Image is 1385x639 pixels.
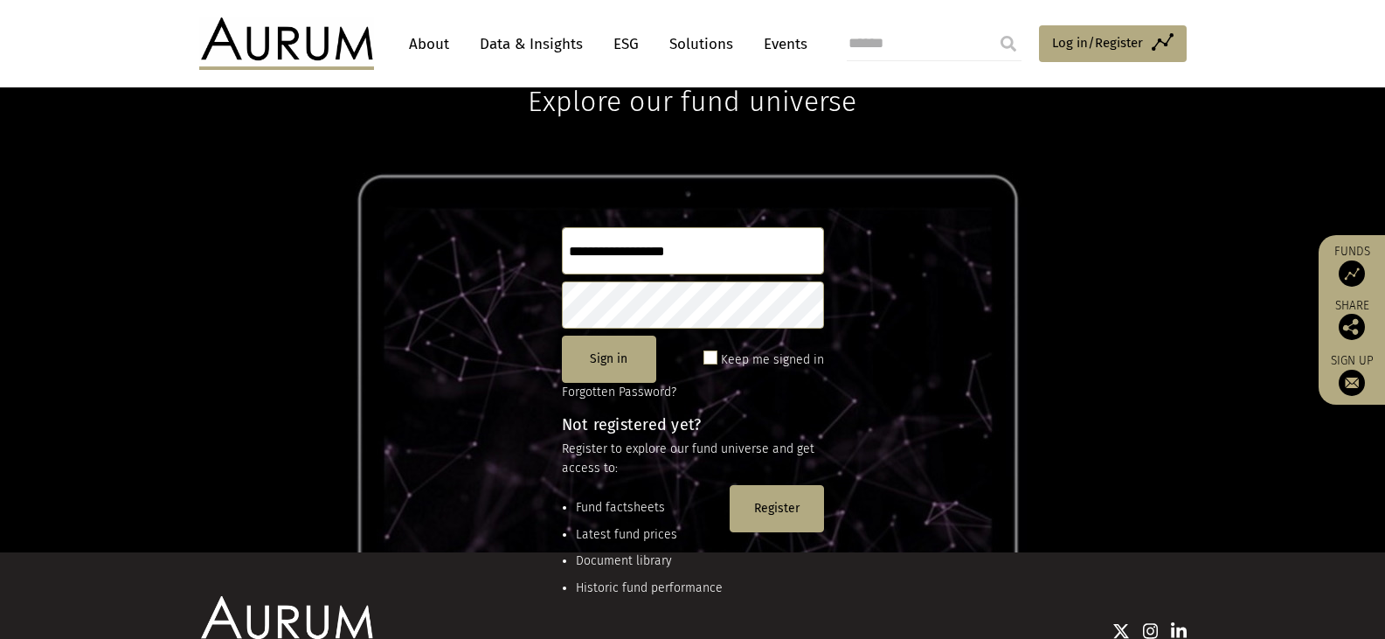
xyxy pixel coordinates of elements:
a: About [400,28,458,60]
img: Sign up to our newsletter [1339,370,1365,396]
p: Register to explore our fund universe and get access to: [562,440,824,479]
a: Funds [1327,244,1376,287]
a: ESG [605,28,647,60]
a: Data & Insights [471,28,592,60]
li: Latest fund prices [576,525,723,545]
img: Share this post [1339,314,1365,340]
span: Log in/Register [1052,32,1143,53]
a: Events [755,28,807,60]
a: Forgotten Password? [562,385,676,399]
button: Sign in [562,336,656,383]
input: Submit [991,26,1026,61]
li: Historic fund performance [576,579,723,598]
label: Keep me signed in [721,350,824,371]
img: Aurum [199,17,374,70]
a: Solutions [661,28,742,60]
button: Register [730,485,824,532]
li: Fund factsheets [576,498,723,517]
a: Sign up [1327,353,1376,396]
img: Access Funds [1339,260,1365,287]
h4: Not registered yet? [562,417,824,433]
li: Document library [576,552,723,571]
div: Share [1327,300,1376,340]
a: Log in/Register [1039,25,1187,62]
